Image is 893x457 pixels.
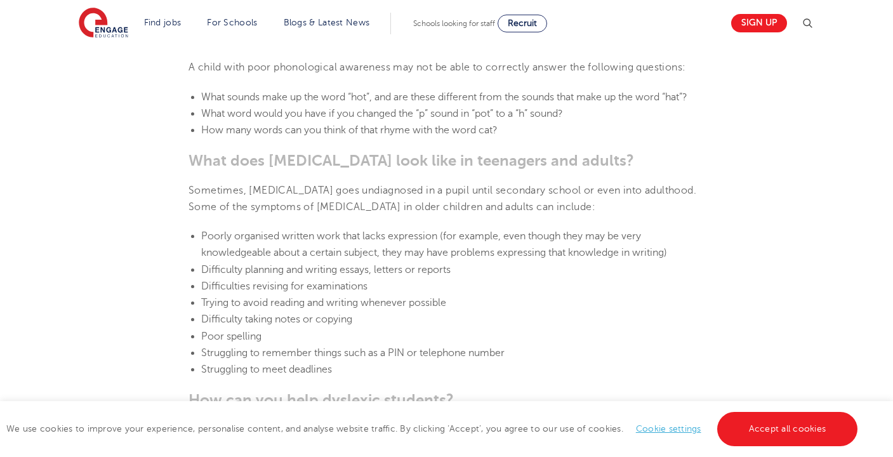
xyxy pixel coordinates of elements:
[636,424,701,434] a: Cookie settings
[201,297,446,308] span: Trying to avoid reading and writing whenever possible
[201,347,505,359] span: Struggling to remember things such as a PIN or telephone number
[508,18,537,28] span: Recruit
[717,412,858,446] a: Accept all cookies
[201,281,367,292] span: Difficulties revising for examinations
[201,124,498,136] span: How many words can you think of that rhyme with the word cat?
[201,108,563,119] span: What word would you have if you changed the “p” sound in “pot” to a “h” sound?
[189,185,696,213] span: Sometimes, [MEDICAL_DATA] goes undiagnosed in a pupil until secondary school or even into adultho...
[189,391,454,409] b: How can you help dyslexic students?
[207,18,257,27] a: For Schools
[201,91,687,103] span: What sounds make up the word “hot”, and are these different from the sounds that make up the word...
[189,62,685,73] span: A child with poor phonological awareness may not be able to correctly answer the following questi...
[189,152,634,169] b: What does [MEDICAL_DATA] look like in teenagers and adults?
[201,331,261,342] span: Poor spelling
[284,18,370,27] a: Blogs & Latest News
[201,314,352,325] span: Difficulty taking notes or copying
[731,14,787,32] a: Sign up
[6,424,861,434] span: We use cookies to improve your experience, personalise content, and analyse website traffic. By c...
[498,15,547,32] a: Recruit
[201,364,332,375] span: Struggling to meet deadlines
[201,230,667,258] span: Poorly organised written work that lacks expression (for example, even though they may be very kn...
[79,8,128,39] img: Engage Education
[201,264,451,275] span: Difficulty planning and writing essays, letters or reports
[144,18,182,27] a: Find jobs
[413,19,495,28] span: Schools looking for staff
